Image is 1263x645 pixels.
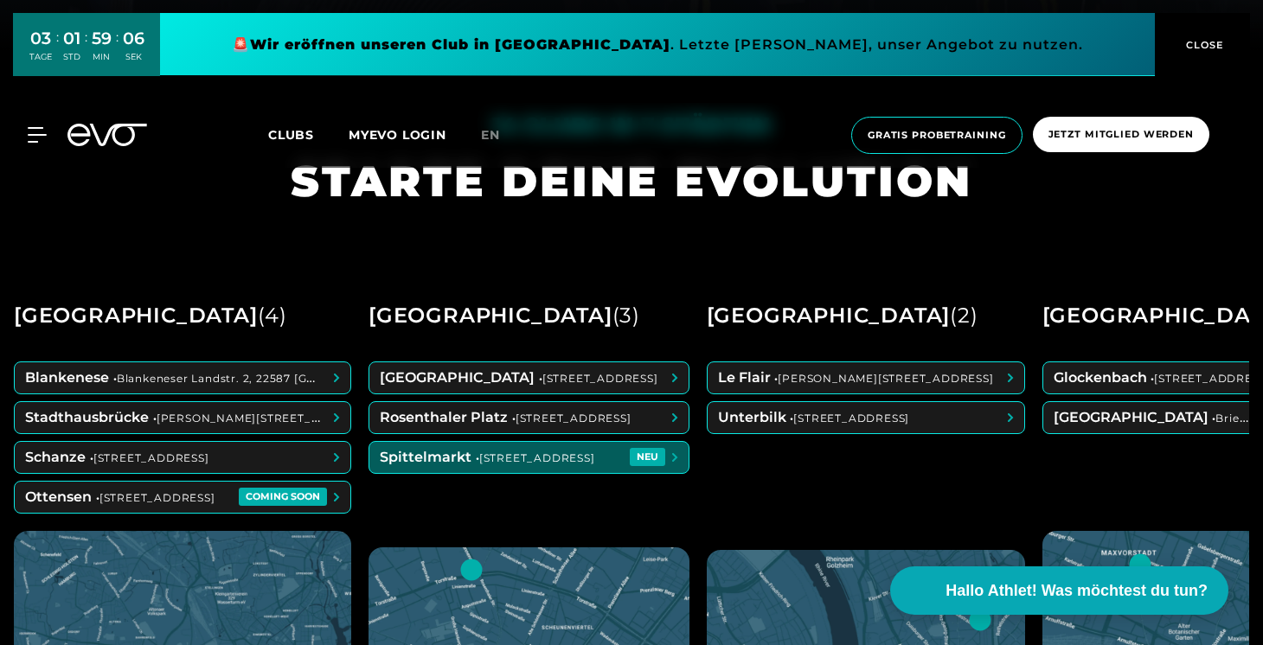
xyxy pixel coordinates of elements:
a: Clubs [268,126,349,143]
span: ( 4 ) [258,303,287,328]
a: en [481,125,521,145]
div: MIN [92,51,112,63]
div: : [85,28,87,73]
div: [GEOGRAPHIC_DATA] [707,296,978,335]
span: Gratis Probetraining [868,128,1006,143]
button: Hallo Athlet! Was möchtest du tun? [890,566,1228,615]
a: Gratis Probetraining [846,117,1028,154]
a: MYEVO LOGIN [349,127,446,143]
div: : [116,28,119,73]
span: Hallo Athlet! Was möchtest du tun? [946,579,1208,603]
span: ( 2 ) [950,303,978,328]
div: 01 [63,26,80,51]
span: CLOSE [1182,37,1224,53]
div: : [56,28,59,73]
span: ( 3 ) [612,303,640,328]
button: CLOSE [1155,13,1250,76]
div: 59 [92,26,112,51]
a: Jetzt Mitglied werden [1028,117,1215,154]
span: en [481,127,500,143]
div: SEK [123,51,144,63]
span: Jetzt Mitglied werden [1048,127,1194,142]
div: TAGE [29,51,52,63]
span: Clubs [268,127,314,143]
div: 03 [29,26,52,51]
div: STD [63,51,80,63]
div: [GEOGRAPHIC_DATA] [369,296,640,335]
div: [GEOGRAPHIC_DATA] [14,296,287,335]
div: 06 [123,26,144,51]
